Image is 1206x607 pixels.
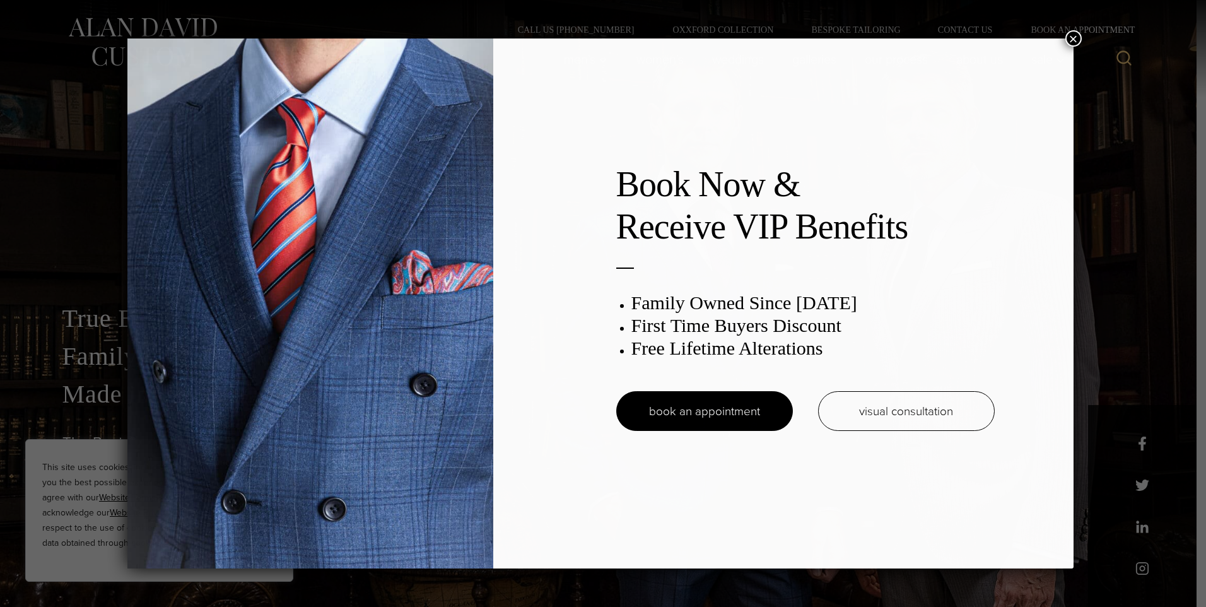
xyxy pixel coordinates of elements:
a: visual consultation [818,391,995,431]
span: Help [28,9,54,20]
h3: Free Lifetime Alterations [631,337,995,360]
a: book an appointment [616,391,793,431]
h3: Family Owned Since [DATE] [631,292,995,314]
button: Close [1065,30,1082,47]
h2: Book Now & Receive VIP Benefits [616,163,995,248]
h3: First Time Buyers Discount [631,314,995,337]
